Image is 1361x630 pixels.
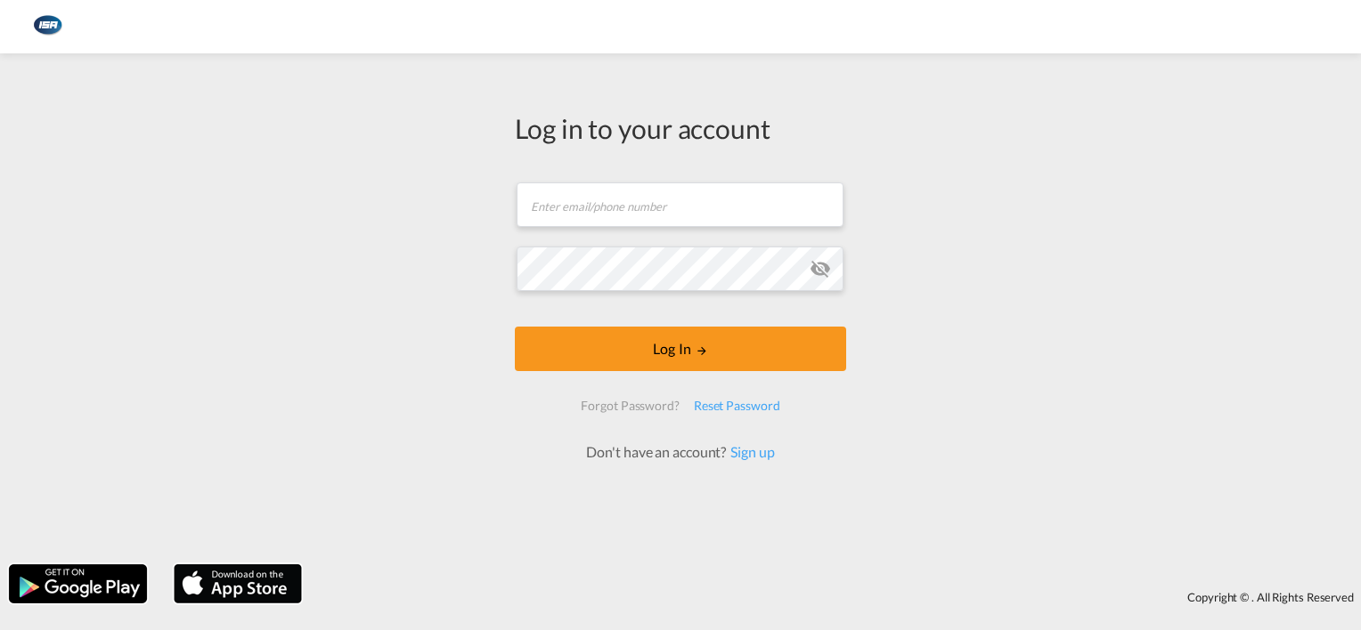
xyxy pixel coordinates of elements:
md-icon: icon-eye-off [810,258,831,279]
div: Copyright © . All Rights Reserved [311,582,1361,612]
a: Sign up [726,443,774,460]
div: Reset Password [687,390,787,422]
div: Forgot Password? [574,390,686,422]
div: Log in to your account [515,109,846,147]
img: google.png [7,562,149,605]
div: Don't have an account? [566,442,794,462]
button: LOGIN [515,327,846,371]
input: Enter email/phone number [517,182,843,227]
img: 1aa151c0c08011ec8d6f413816f9a227.png [27,7,67,47]
img: apple.png [172,562,304,605]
